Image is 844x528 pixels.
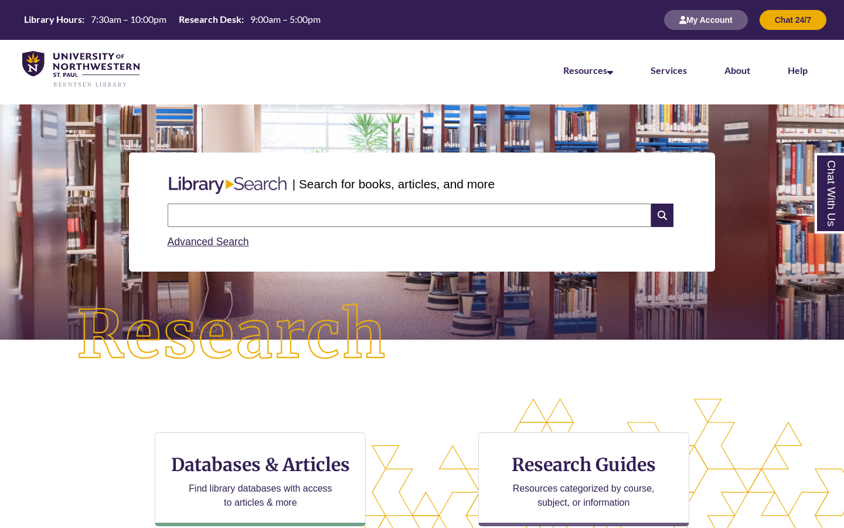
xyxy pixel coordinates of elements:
a: Chat 24/7 [760,15,826,25]
p: Find library databases with access to articles & more [184,482,337,510]
a: Research Guides Resources categorized by course, subject, or information [478,432,689,526]
a: Help [788,65,808,76]
span: 9:00am – 5:00pm [250,13,321,25]
button: My Account [664,10,748,30]
h3: Databases & Articles [165,453,356,476]
a: My Account [664,15,748,25]
a: Databases & Articles Find library databases with access to articles & more [155,432,366,526]
i: Search [651,204,673,227]
a: Resources [563,65,613,76]
button: Chat 24/7 [760,10,826,30]
h3: Research Guides [488,453,679,476]
a: About [724,65,750,76]
img: Research [42,269,422,401]
span: 7:30am – 10:00pm [91,13,166,25]
th: Research Desk: [174,13,246,26]
a: Services [651,65,687,76]
th: Library Hours: [19,13,86,26]
p: | Search for books, articles, and more [292,175,495,193]
table: Hours Today [19,13,325,26]
p: Resources categorized by course, subject, or information [507,482,660,510]
img: Libary Search [163,172,292,199]
a: Hours Today [19,13,325,27]
a: Advanced Search [168,236,249,248]
img: UNWSP Library Logo [22,51,139,88]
